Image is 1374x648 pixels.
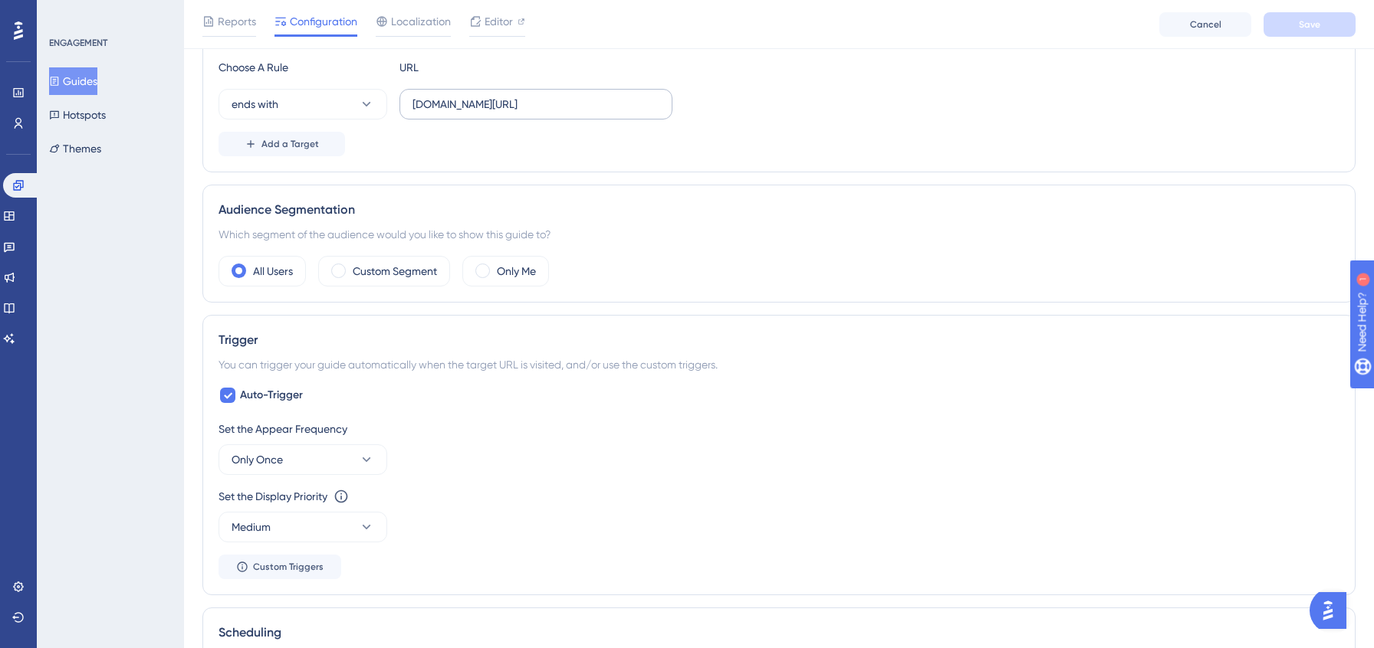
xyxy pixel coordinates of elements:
[219,201,1339,219] div: Audience Segmentation
[399,58,568,77] div: URL
[219,444,387,475] button: Only Once
[219,58,387,77] div: Choose A Rule
[218,12,256,31] span: Reports
[261,138,319,150] span: Add a Target
[49,101,106,129] button: Hotspots
[232,95,278,113] span: ends with
[219,512,387,542] button: Medium
[219,132,345,156] button: Add a Target
[253,561,324,573] span: Custom Triggers
[219,355,1339,374] div: You can trigger your guide automatically when the target URL is visited, and/or use the custom tr...
[219,420,1339,438] div: Set the Appear Frequency
[485,12,513,31] span: Editor
[353,262,437,280] label: Custom Segment
[1299,18,1320,31] span: Save
[107,8,111,20] div: 1
[413,96,659,113] input: yourwebsite.com/path
[219,623,1339,642] div: Scheduling
[49,37,107,49] div: ENGAGEMENT
[232,450,283,469] span: Only Once
[1159,12,1251,37] button: Cancel
[36,4,96,22] span: Need Help?
[1264,12,1356,37] button: Save
[497,262,536,280] label: Only Me
[219,225,1339,244] div: Which segment of the audience would you like to show this guide to?
[49,135,101,162] button: Themes
[49,67,97,95] button: Guides
[253,262,293,280] label: All Users
[391,12,451,31] span: Localization
[1190,18,1221,31] span: Cancel
[219,331,1339,349] div: Trigger
[1310,587,1356,633] iframe: UserGuiding AI Assistant Launcher
[219,487,327,506] div: Set the Display Priority
[219,89,387,119] button: ends with
[219,555,341,579] button: Custom Triggers
[240,386,303,404] span: Auto-Trigger
[290,12,357,31] span: Configuration
[232,518,271,536] span: Medium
